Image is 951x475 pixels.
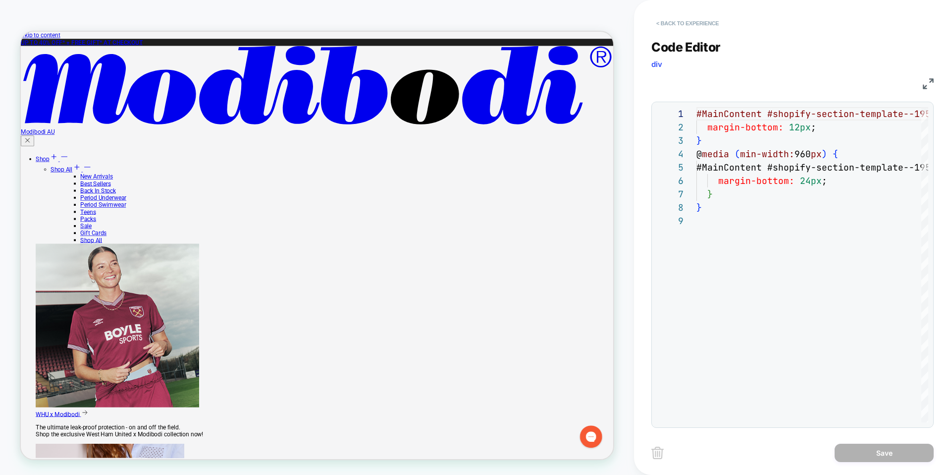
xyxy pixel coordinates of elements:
div: 3 [657,134,684,147]
a: Sale [79,254,95,264]
span: } [696,202,702,213]
div: 9 [657,214,684,228]
div: 7 [657,187,684,201]
a: Period Underwear [79,217,141,226]
span: ; [811,121,816,133]
span: @ [696,148,702,160]
svg: Cross icon [4,140,14,150]
svg: Plus icon [38,161,50,173]
span: div [651,59,662,69]
div: 6 [657,174,684,187]
span: Code Editor [651,40,721,55]
div: 4 [657,147,684,161]
span: } [696,135,702,146]
div: 1 [657,107,684,120]
span: margin-bottom: [707,121,784,133]
span: 960 [794,148,811,160]
svg: Minus icon [83,175,95,186]
a: Period Swimwear [79,226,140,236]
span: { [833,148,838,160]
a: Back In Stock [79,207,127,217]
span: 24px [800,175,822,186]
a: Teens [79,236,100,245]
button: Gorgias live chat [5,3,35,33]
span: ( [735,148,740,160]
div: 8 [657,201,684,214]
span: min-width: [740,148,794,160]
svg: Plus icon [69,175,81,186]
span: margin-bottom: [718,175,794,186]
div: 2 [657,120,684,134]
img: fullscreen [923,78,934,89]
span: px [811,148,822,160]
a: Shop [40,179,95,188]
a: Packs [79,245,101,254]
button: < Back to experience [651,15,724,31]
a: Shop [20,165,64,175]
span: ; [822,175,827,186]
span: #MainContent [696,108,762,119]
svg: Minus icon [52,161,64,173]
button: Save [835,444,934,462]
span: ) [822,148,827,160]
span: } [707,188,713,200]
a: Shop All [79,273,108,283]
img: delete [651,447,664,459]
a: Best Sellers [79,198,120,207]
a: New Arrivals [79,188,123,198]
span: 12px [789,121,811,133]
a: Gift Cards [79,264,114,273]
div: 5 [657,161,684,174]
span: media [702,148,729,160]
